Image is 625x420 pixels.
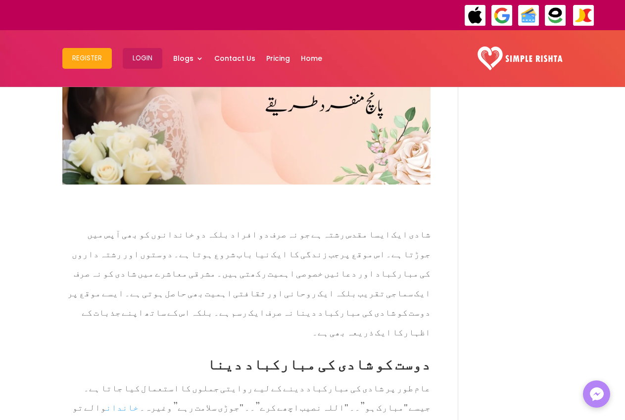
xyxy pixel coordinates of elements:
[67,221,431,341] span: شادی ایک ایسا مقدس رشتہ ہے جو نہ صرف دو افراد بلکہ دو خاندانوں کو بھی آپس میں جوڑتا ہے۔ اس موقع پ...
[337,341,373,378] span: شادی
[62,48,112,69] button: Register
[207,341,242,378] span: دینا
[123,48,162,69] button: Login
[106,394,139,416] a: خاندان
[266,33,290,84] a: Pricing
[318,341,336,378] span: کی
[544,4,567,27] img: EasyPaisa-icon
[301,33,322,84] a: Home
[491,4,513,27] img: GooglePay-icon
[395,341,431,378] span: دوست
[573,4,595,27] img: JazzCash-icon
[62,33,112,84] a: Register
[375,341,393,378] span: کو
[84,374,431,417] span: عام طور پر شادی کی مبارکباد دینے کے لیے روایتی جملوں کا استعمال کیا جاتا ہے۔ جیسے "مبارک ہو”۔۔ "ا...
[173,33,203,84] a: Blogs
[587,384,607,404] img: Messenger
[464,4,486,27] img: ApplePay-icon
[123,33,162,84] a: Login
[214,33,255,84] a: Contact Us
[518,4,540,27] img: Credit Cards
[244,341,316,378] span: مبارکباد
